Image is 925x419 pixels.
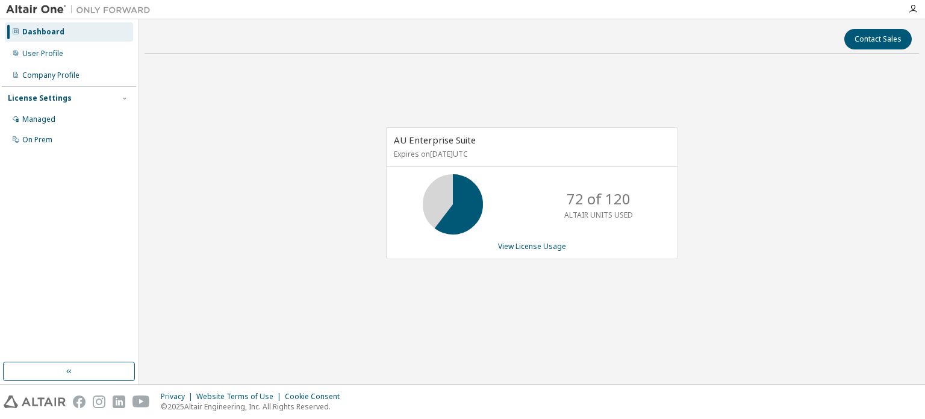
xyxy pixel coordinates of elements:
[8,93,72,103] div: License Settings
[285,392,347,402] div: Cookie Consent
[93,395,105,408] img: instagram.svg
[22,115,55,124] div: Managed
[394,149,667,159] p: Expires on [DATE] UTC
[196,392,285,402] div: Website Terms of Use
[498,241,566,251] a: View License Usage
[161,392,196,402] div: Privacy
[4,395,66,408] img: altair_logo.svg
[132,395,150,408] img: youtube.svg
[564,210,633,220] p: ALTAIR UNITS USED
[22,49,63,58] div: User Profile
[844,29,912,49] button: Contact Sales
[22,135,52,145] div: On Prem
[22,27,64,37] div: Dashboard
[567,189,631,209] p: 72 of 120
[394,134,476,146] span: AU Enterprise Suite
[22,71,79,80] div: Company Profile
[73,395,86,408] img: facebook.svg
[6,4,157,16] img: Altair One
[113,395,125,408] img: linkedin.svg
[161,402,347,412] p: © 2025 Altair Engineering, Inc. All Rights Reserved.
